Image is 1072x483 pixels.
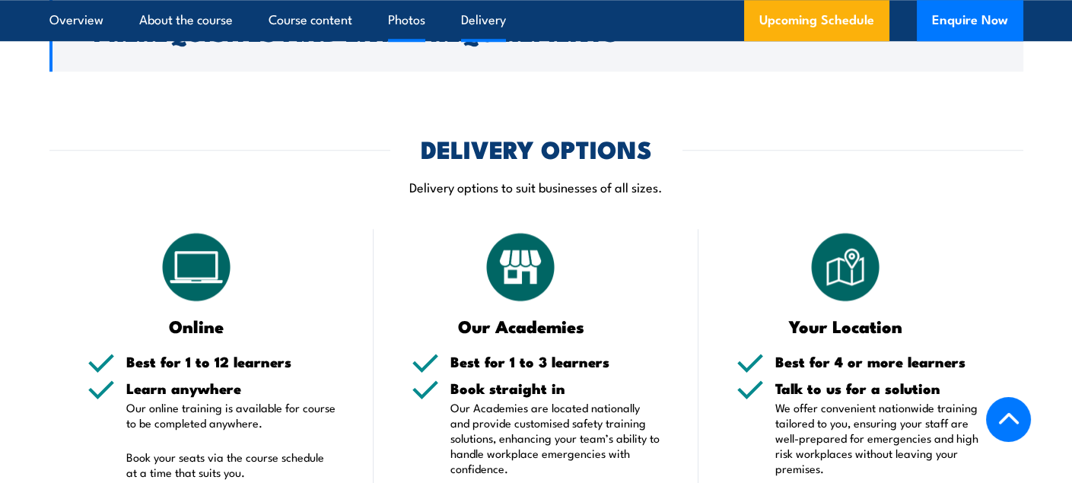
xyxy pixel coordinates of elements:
h3: Our Academies [412,317,630,335]
h3: Online [87,317,306,335]
p: We offer convenient nationwide training tailored to you, ensuring your staff are well-prepared fo... [775,400,985,476]
h2: DELIVERY OPTIONS [421,138,652,159]
h5: Book straight in [450,381,660,396]
p: Delivery options to suit businesses of all sizes. [49,178,1023,195]
h5: Best for 1 to 3 learners [450,354,660,369]
h2: Prerequisites and Entry Requirements [94,21,956,42]
h5: Learn anywhere [126,381,336,396]
p: Our Academies are located nationally and provide customised safety training solutions, enhancing ... [450,400,660,476]
h5: Talk to us for a solution [775,381,985,396]
p: Book your seats via the course schedule at a time that suits you. [126,450,336,480]
h3: Your Location [736,317,955,335]
p: Our online training is available for course to be completed anywhere. [126,400,336,431]
h5: Best for 4 or more learners [775,354,985,369]
h5: Best for 1 to 12 learners [126,354,336,369]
